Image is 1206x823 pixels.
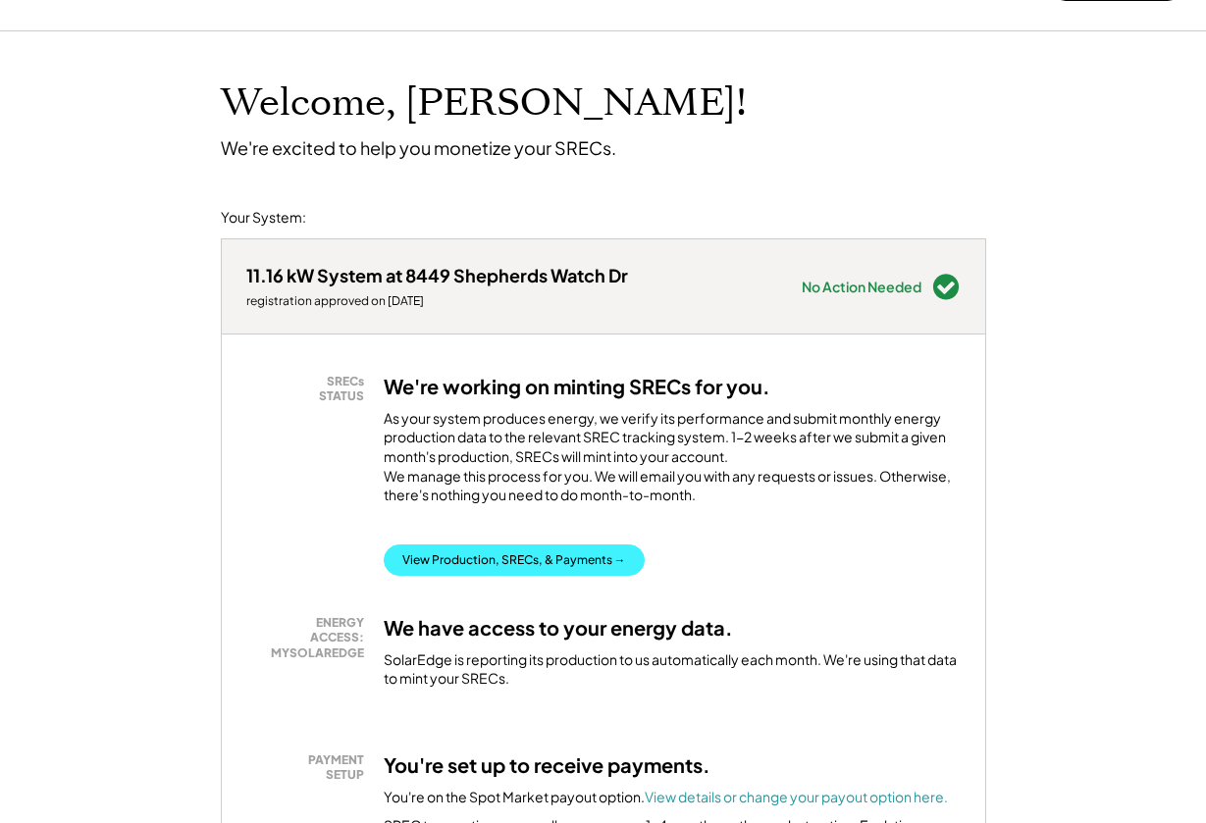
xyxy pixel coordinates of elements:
[246,293,628,309] div: registration approved on [DATE]
[384,650,961,689] div: SolarEdge is reporting its production to us automatically each month. We're using that data to mi...
[256,615,364,661] div: ENERGY ACCESS: MYSOLAREDGE
[256,752,364,783] div: PAYMENT SETUP
[256,374,364,404] div: SRECs STATUS
[384,544,645,576] button: View Production, SRECs, & Payments →
[384,788,948,807] div: You're on the Spot Market payout option.
[384,409,961,515] div: As your system produces energy, we verify its performance and submit monthly energy production da...
[246,264,628,286] div: 11.16 kW System at 8449 Shepherds Watch Dr
[221,136,616,159] div: We're excited to help you monetize your SRECs.
[384,374,770,399] h3: We're working on minting SRECs for you.
[802,280,921,293] div: No Action Needed
[384,615,733,641] h3: We have access to your energy data.
[384,752,710,778] h3: You're set up to receive payments.
[221,80,747,127] h1: Welcome, [PERSON_NAME]!
[221,208,306,228] div: Your System:
[645,788,948,805] a: View details or change your payout option here.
